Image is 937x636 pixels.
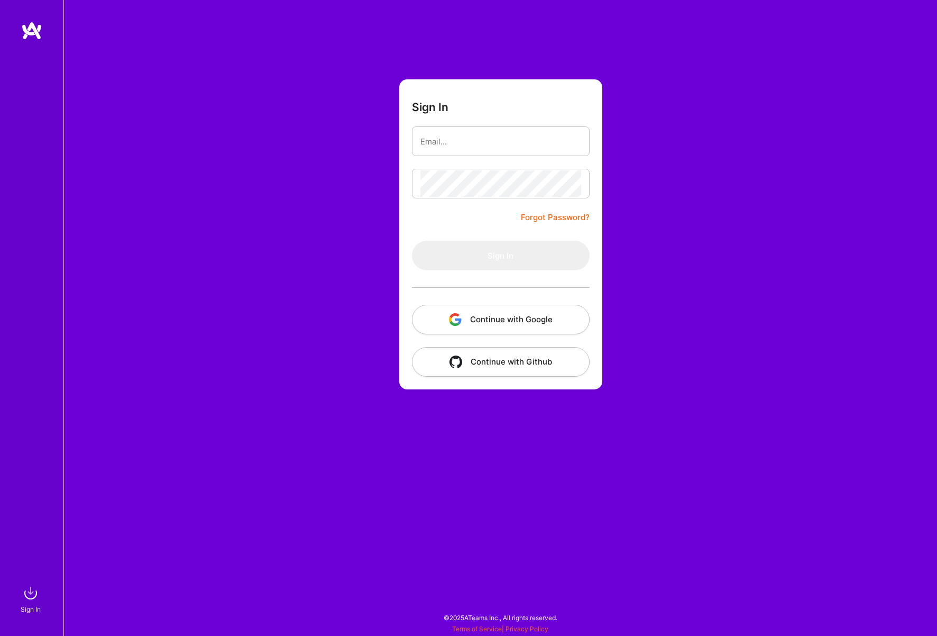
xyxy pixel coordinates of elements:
input: Email... [420,128,581,155]
img: icon [449,313,462,326]
img: icon [449,356,462,368]
button: Continue with Google [412,305,590,334]
div: Sign In [21,604,41,615]
div: © 2025 ATeams Inc., All rights reserved. [63,604,937,631]
a: Forgot Password? [521,211,590,224]
a: sign inSign In [22,583,41,615]
button: Sign In [412,241,590,270]
h3: Sign In [412,101,448,114]
a: Terms of Service [452,625,502,633]
a: Privacy Policy [506,625,548,633]
span: | [452,625,548,633]
img: logo [21,21,42,40]
button: Continue with Github [412,347,590,377]
img: sign in [20,583,41,604]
